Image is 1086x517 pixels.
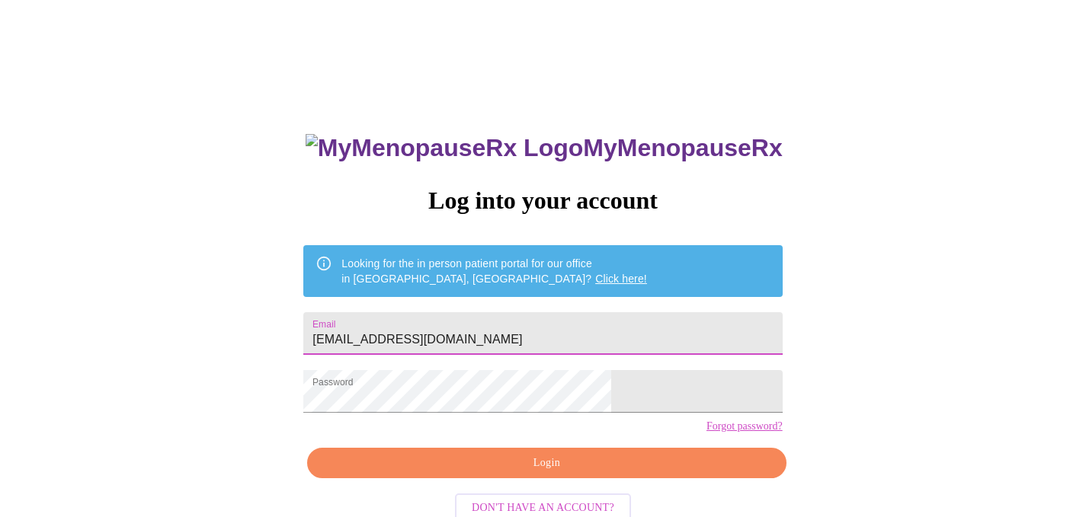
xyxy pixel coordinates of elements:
span: Login [325,454,768,473]
div: Looking for the in person patient portal for our office in [GEOGRAPHIC_DATA], [GEOGRAPHIC_DATA]? [341,250,647,292]
button: Login [307,448,786,479]
a: Click here! [595,273,647,285]
h3: MyMenopauseRx [306,134,783,162]
img: MyMenopauseRx Logo [306,134,583,162]
h3: Log into your account [303,187,782,215]
a: Don't have an account? [451,500,635,513]
a: Forgot password? [706,420,783,432]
